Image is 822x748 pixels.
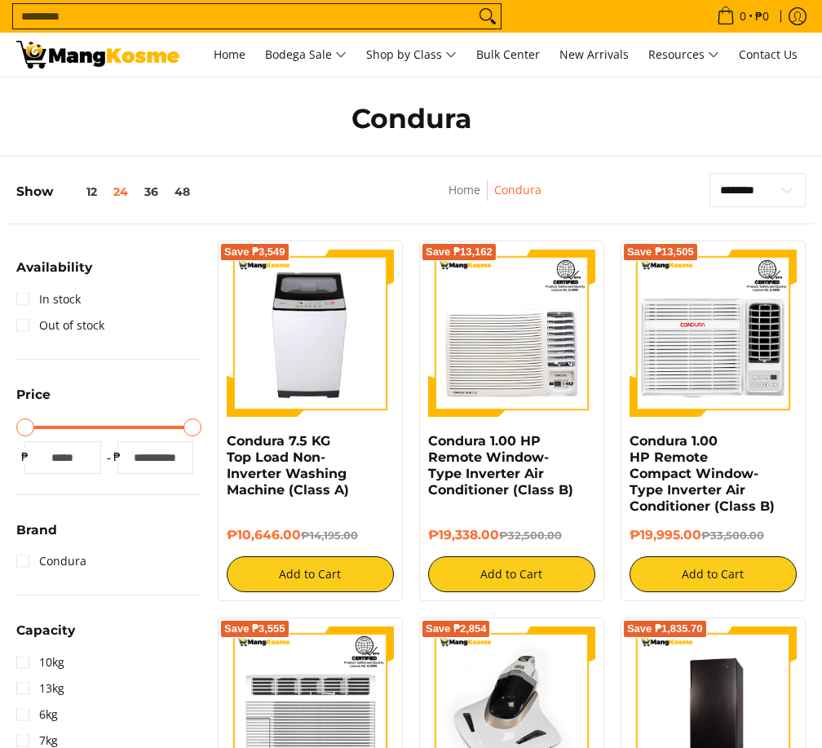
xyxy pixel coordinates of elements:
[16,184,198,199] h5: Show
[468,33,548,77] a: Bulk Center
[16,524,57,537] span: Brand
[205,33,254,77] a: Home
[265,45,347,65] span: Bodega Sale
[227,556,394,592] button: Add to Cart
[16,649,64,675] a: 10kg
[16,624,75,649] summary: Open
[151,102,672,135] h1: Condura
[16,524,57,549] summary: Open
[428,556,595,592] button: Add to Cart
[499,529,562,542] del: ₱32,500.00
[372,180,617,217] nav: Breadcrumbs
[630,433,775,514] a: Condura 1.00 HP Remote Compact Window-Type Inverter Air Conditioner (Class B)
[648,45,719,65] span: Resources
[16,449,33,465] span: ₱
[109,449,126,465] span: ₱
[16,388,51,401] span: Price
[16,388,51,414] summary: Open
[166,185,198,198] button: 48
[366,45,457,65] span: Shop by Class
[737,11,749,22] span: 0
[701,529,764,542] del: ₱33,500.00
[54,185,105,198] button: 12
[227,527,394,543] h6: ₱10,646.00
[739,46,798,62] span: Contact Us
[301,529,358,542] del: ₱14,195.00
[105,185,136,198] button: 24
[630,527,797,543] h6: ₱19,995.00
[16,261,92,274] span: Availability
[224,247,285,257] span: Save ₱3,549
[627,624,703,634] span: Save ₱1,835.70
[551,33,637,77] a: New Arrivals
[16,624,75,637] span: Capacity
[475,4,501,29] button: Search
[232,250,389,417] img: condura-7.5kg-topload-non-inverter-washing-machine-class-c-full-view-mang-kosme
[627,247,694,257] span: Save ₱13,505
[731,33,806,77] a: Contact Us
[630,250,797,417] img: Condura 1.00 HP Remote Compact Window-Type Inverter Air Conditioner (Class B)
[428,527,595,543] h6: ₱19,338.00
[196,33,806,77] nav: Main Menu
[257,33,355,77] a: Bodega Sale
[428,250,595,417] img: Condura 1.00 HP Remote Window-Type Inverter Air Conditioner (Class B)
[227,433,349,498] a: Condura 7.5 KG Top Load Non-Inverter Washing Machine (Class A)
[712,7,774,25] span: •
[630,556,797,592] button: Add to Cart
[426,247,493,257] span: Save ₱13,162
[16,286,81,312] a: In stock
[753,11,771,22] span: ₱0
[426,624,487,634] span: Save ₱2,854
[16,41,179,69] img: Condura | Mang Kosme
[16,675,64,702] a: 13kg
[224,624,285,634] span: Save ₱3,555
[16,548,86,574] a: Condura
[136,185,166,198] button: 36
[214,46,245,62] span: Home
[16,261,92,286] summary: Open
[16,312,104,339] a: Out of stock
[449,182,480,197] a: Home
[494,182,541,197] a: Condura
[640,33,727,77] a: Resources
[358,33,465,77] a: Shop by Class
[16,702,58,728] a: 6kg
[559,46,629,62] span: New Arrivals
[476,46,540,62] span: Bulk Center
[428,433,573,498] a: Condura 1.00 HP Remote Window-Type Inverter Air Conditioner (Class B)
